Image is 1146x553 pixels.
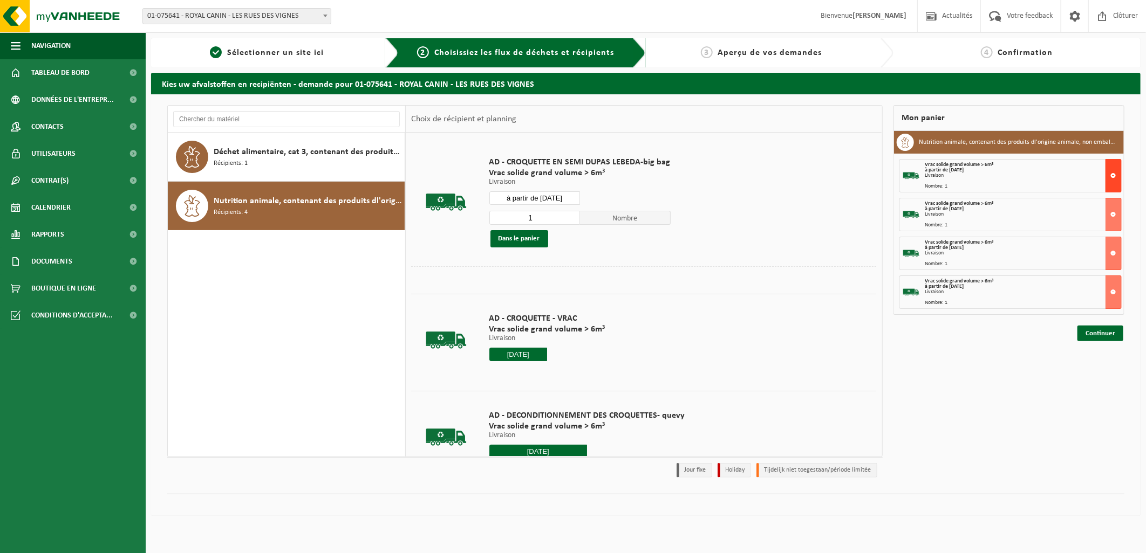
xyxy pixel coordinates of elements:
button: Nutrition animale, contenant des produits dl'origine animale, non emballé, catégorie 3 Récipients: 4 [168,182,405,230]
button: Déchet alimentaire, cat 3, contenant des produits d'origine animale, emballage synthétique Récipi... [168,133,405,182]
span: Vrac solide grand volume > 6m³ [489,324,605,335]
div: Livraison [925,289,1122,295]
span: Navigation [31,32,71,59]
span: Vrac solide grand volume > 6m³ [925,162,994,168]
input: Sélectionnez date [489,348,548,361]
li: Jour fixe [677,463,712,478]
span: Vrac solide grand volume > 6m³ [489,168,671,178]
span: Vrac solide grand volume > 6m³ [925,239,994,245]
span: AD - CROQUETTE EN SEMI DUPAS LEBEDA-big bag [489,157,671,168]
div: Livraison [925,251,1122,256]
input: Chercher du matériel [173,111,400,127]
span: Vrac solide grand volume > 6m³ [925,201,994,206]
div: Mon panier [893,105,1125,131]
strong: à partir de [DATE] [925,245,964,251]
span: Confirmation [998,49,1053,57]
span: 1 [210,46,222,58]
span: Utilisateurs [31,140,76,167]
span: Sélectionner un site ici [227,49,324,57]
span: Tableau de bord [31,59,90,86]
li: Holiday [718,463,751,478]
span: AD - CROQUETTE - VRAC [489,313,605,324]
strong: à partir de [DATE] [925,284,964,289]
span: 01-075641 - ROYAL CANIN - LES RUES DES VIGNES [143,9,331,24]
div: Livraison [925,173,1122,178]
span: Calendrier [31,194,71,221]
strong: à partir de [DATE] [925,206,964,212]
span: Conditions d'accepta... [31,302,113,329]
strong: à partir de [DATE] [925,167,964,173]
input: Sélectionnez date [489,191,580,205]
span: 3 [701,46,713,58]
div: Livraison [925,212,1122,217]
span: Contacts [31,113,64,140]
span: Vrac solide grand volume > 6m³ [489,421,685,432]
div: Choix de récipient et planning [406,106,522,133]
span: Nutrition animale, contenant des produits dl'origine animale, non emballé, catégorie 3 [214,195,402,208]
p: Livraison [489,432,685,439]
span: Déchet alimentaire, cat 3, contenant des produits d'origine animale, emballage synthétique [214,146,402,158]
span: Choisissiez les flux de déchets et récipients [434,49,614,57]
a: Continuer [1077,326,1123,341]
input: Sélectionnez date [489,445,588,458]
div: Nombre: 1 [925,223,1122,228]
div: Nombre: 1 [925,300,1122,306]
button: Dans le panier [490,230,548,247]
span: Vrac solide grand volume > 6m³ [925,278,994,284]
h2: Kies uw afvalstoffen en recipiënten - demande pour 01-075641 - ROYAL CANIN - LES RUES DES VIGNES [151,73,1141,94]
span: Aperçu de vos demandes [718,49,822,57]
span: 4 [981,46,993,58]
a: 1Sélectionner un site ici [156,46,377,59]
div: Nombre: 1 [925,184,1122,189]
span: Rapports [31,221,64,248]
span: 2 [417,46,429,58]
span: Nombre [580,211,671,225]
span: Boutique en ligne [31,275,96,302]
span: Documents [31,248,72,275]
span: Récipients: 4 [214,208,248,218]
h3: Nutrition animale, contenant des produits dl'origine animale, non emballé, catégorie 3 [919,134,1116,151]
strong: [PERSON_NAME] [852,12,906,20]
li: Tijdelijk niet toegestaan/période limitée [756,463,877,478]
span: Contrat(s) [31,167,69,194]
span: AD - DECONDITIONNEMENT DES CROQUETTES- quevy [489,410,685,421]
span: 01-075641 - ROYAL CANIN - LES RUES DES VIGNES [142,8,331,24]
div: Nombre: 1 [925,261,1122,267]
p: Livraison [489,335,605,342]
span: Données de l'entrepr... [31,86,114,113]
p: Livraison [489,178,671,186]
span: Récipients: 1 [214,158,248,169]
